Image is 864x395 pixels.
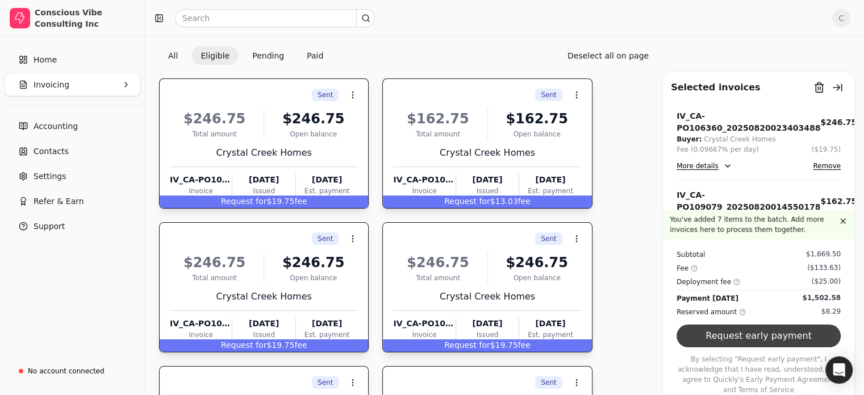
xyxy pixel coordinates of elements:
a: Settings [5,165,140,188]
div: [DATE] [296,174,358,186]
div: Total amount [170,129,259,139]
button: Paid [298,47,332,65]
div: [DATE] [456,318,519,330]
div: ($133.63) [807,263,841,273]
div: [DATE] [232,174,295,186]
div: Total amount [393,273,482,283]
div: Invoice filter options [159,47,332,65]
button: $246.75 [820,110,857,134]
div: Reserved amount [677,306,746,318]
div: ($25.00) [812,276,841,286]
a: Contacts [5,140,140,163]
div: IV_CA-PO109079_20250820014550178 [677,189,820,213]
span: Invoicing [34,79,69,91]
div: Issued [456,186,519,196]
div: Open balance [492,129,582,139]
div: [DATE] [296,318,358,330]
div: $13.03 [383,196,591,208]
span: Contacts [34,145,69,157]
div: $246.75 [170,252,259,273]
p: You've added 7 items to the batch. Add more invoices here to process them together. [670,214,836,235]
a: Accounting [5,115,140,138]
button: Invoicing [5,73,140,96]
span: Settings [34,171,66,182]
span: Sent [318,90,333,100]
span: Request for [221,197,267,206]
div: IV_CA-PO106360_20250820023403488 [170,174,232,186]
div: Total amount [170,273,259,283]
div: $19.75 [160,339,368,352]
button: More details [677,159,732,173]
div: $162.75 [492,109,582,129]
div: $246.75 [269,252,358,273]
div: Crystal Creek Homes [393,146,581,160]
div: Open Intercom Messenger [825,356,853,384]
div: IV_CA-PO106360_20250820023403488 [677,110,820,134]
button: Remove [813,159,841,173]
div: Fee (0.09667% per day) [677,144,759,155]
div: Issued [232,186,295,196]
span: fee [518,340,531,350]
button: ($19.75) [812,144,841,155]
span: Request for [444,340,490,350]
div: Open balance [269,129,358,139]
div: $162.75 [393,109,482,129]
span: Home [34,54,57,66]
div: $246.75 [820,117,857,128]
div: [DATE] [456,174,519,186]
div: Deployment fee [677,276,740,288]
div: IV_CA-PO108503_20250821214755550 [170,318,232,330]
button: All [159,47,187,65]
div: Crystal Creek Homes [170,146,358,160]
button: Deselect all on page [558,47,658,65]
span: Sent [318,234,333,244]
span: Sent [318,377,333,388]
div: Selected invoices [671,81,760,94]
div: Issued [456,330,519,340]
div: $8.29 [821,306,841,317]
div: $246.75 [492,252,582,273]
div: Issued [232,330,295,340]
span: fee [518,197,531,206]
span: Sent [541,377,556,388]
div: $19.75 [160,196,368,208]
div: Fee [677,263,698,274]
div: $246.75 [393,252,482,273]
span: Refer & Earn [34,196,84,207]
div: Crystal Creek Homes [704,134,775,144]
span: Accounting [34,120,78,132]
span: Sent [541,234,556,244]
div: $1,669.50 [806,249,841,259]
div: Invoice [170,186,232,196]
div: Est. payment [519,330,581,340]
div: Invoice [393,186,455,196]
div: Invoice [170,330,232,340]
div: Est. payment [519,186,581,196]
button: Support [5,215,140,238]
div: Conscious Vibe Consulting Inc [35,7,135,30]
span: Request for [221,340,267,350]
button: Refer & Earn [5,190,140,213]
button: Eligible [191,47,239,65]
button: C [832,9,850,27]
div: $246.75 [170,109,259,129]
div: Open balance [492,273,582,283]
div: Est. payment [296,330,358,340]
span: Support [34,221,65,232]
div: $19.75 [383,339,591,352]
span: fee [294,197,307,206]
div: Invoice [393,330,455,340]
div: No account connected [28,366,105,376]
div: Est. payment [296,186,358,196]
span: Sent [541,90,556,100]
div: Subtotal [677,249,705,260]
div: [DATE] [519,318,581,330]
div: [DATE] [519,174,581,186]
div: Buyer: [677,134,702,144]
div: Total amount [393,129,482,139]
span: fee [294,340,307,350]
div: IV_CA-PO109079_20250820014550178 [393,174,455,186]
div: Payment [DATE] [677,293,738,304]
